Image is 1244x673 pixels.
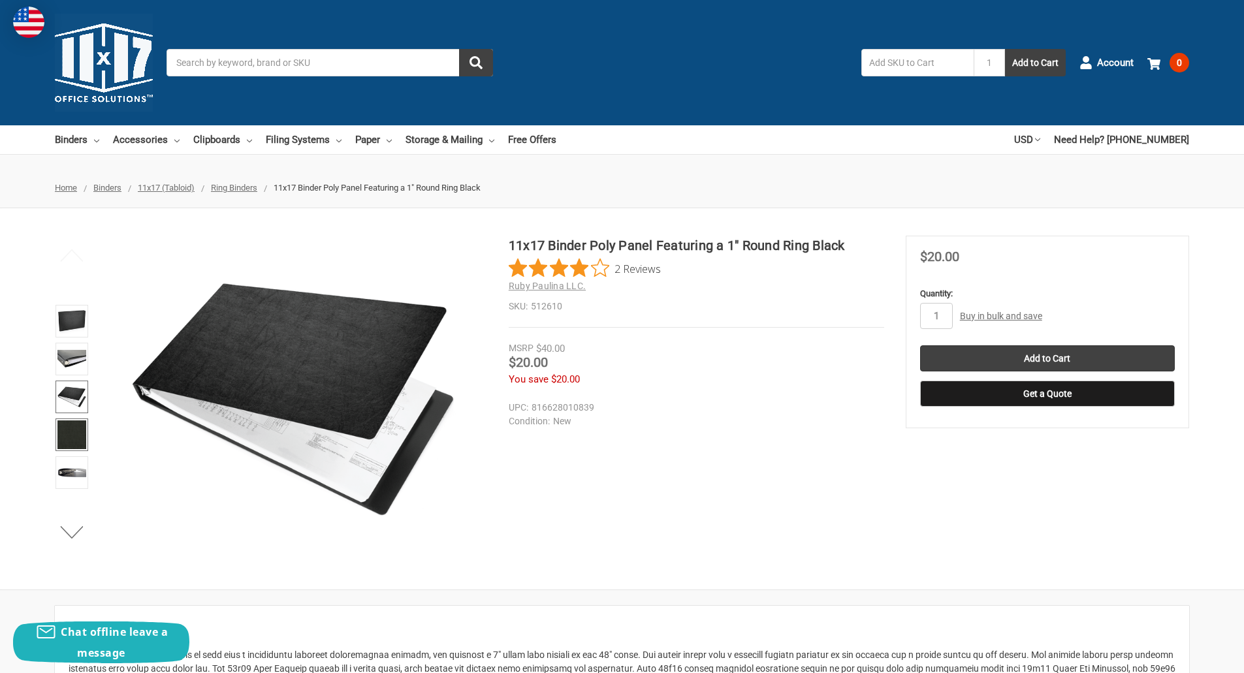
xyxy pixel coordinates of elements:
[211,183,257,193] a: Ring Binders
[52,519,92,545] button: Next
[1054,125,1189,154] a: Need Help? [PHONE_NUMBER]
[274,183,481,193] span: 11x17 Binder Poly Panel Featuring a 1" Round Ring Black
[13,7,44,38] img: duty and tax information for United States
[57,345,86,373] img: 11x17 Binder Poly Panel Featuring a 1" Round Ring Black
[509,258,661,278] button: Rated 4 out of 5 stars from 2 reviews. Jump to reviews.
[920,381,1175,407] button: Get a Quote
[113,125,180,154] a: Accessories
[509,401,878,415] dd: 816628010839
[508,125,556,154] a: Free Offers
[920,345,1175,371] input: Add to Cart
[536,343,565,354] span: $40.00
[960,311,1042,321] a: Buy in bulk and save
[93,183,121,193] a: Binders
[509,300,528,313] dt: SKU:
[406,125,494,154] a: Storage & Mailing
[509,341,534,355] div: MSRP
[130,236,456,562] img: 11x17 Binder Poly Panel Featuring a 1" Round Ring Black
[509,236,884,255] h1: 11x17 Binder Poly Panel Featuring a 1" Round Ring Black
[13,621,189,663] button: Chat offline leave a message
[551,373,580,385] span: $20.00
[1097,55,1134,70] span: Account
[509,300,884,313] dd: 512610
[61,625,168,660] span: Chat offline leave a message
[1079,46,1134,80] a: Account
[193,125,252,154] a: Clipboards
[266,125,342,154] a: Filing Systems
[1170,53,1189,72] span: 0
[509,281,586,291] a: Ruby Paulina LLC.
[138,183,195,193] a: 11x17 (Tabloid)
[861,49,974,76] input: Add SKU to Cart
[920,287,1175,300] label: Quantity:
[509,373,549,385] span: You save
[355,125,392,154] a: Paper
[614,258,661,278] span: 2 Reviews
[509,415,550,428] dt: Condition:
[1005,49,1066,76] button: Add to Cart
[509,401,528,415] dt: UPC:
[55,183,77,193] a: Home
[69,619,1175,639] h2: Description
[52,242,92,268] button: Previous
[57,420,86,449] img: 11x17 Binder Poly Panel Featuring a 1" Round Ring Black
[57,458,86,487] img: 11x17 Binder Poly Panel Featuring a 1" Round Ring Black
[920,249,959,264] span: $20.00
[55,125,99,154] a: Binders
[509,354,548,370] span: $20.00
[57,307,86,336] img: 11x17 Binder Poly Panel Featuring a 1" Round Ring Black
[1147,46,1189,80] a: 0
[167,49,493,76] input: Search by keyword, brand or SKU
[57,383,86,411] img: 11x17 Binder Poly Panel Featuring a 1" Round Ring Black
[1014,125,1040,154] a: USD
[55,14,153,112] img: 11x17.com
[509,415,878,428] dd: New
